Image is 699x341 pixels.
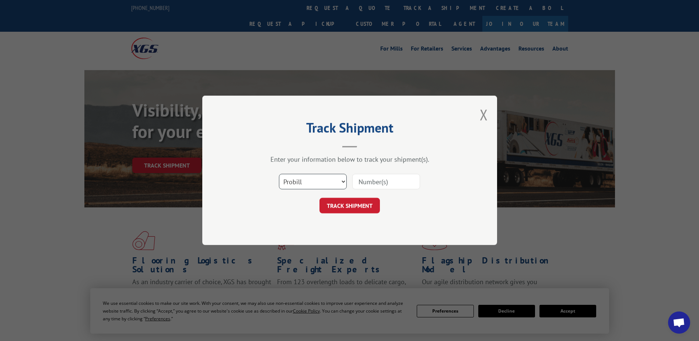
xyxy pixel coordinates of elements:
button: TRACK SHIPMENT [319,198,380,214]
a: Open chat [668,311,690,334]
input: Number(s) [352,174,420,190]
button: Close modal [480,105,488,124]
div: Enter your information below to track your shipment(s). [239,155,460,164]
h2: Track Shipment [239,123,460,137]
